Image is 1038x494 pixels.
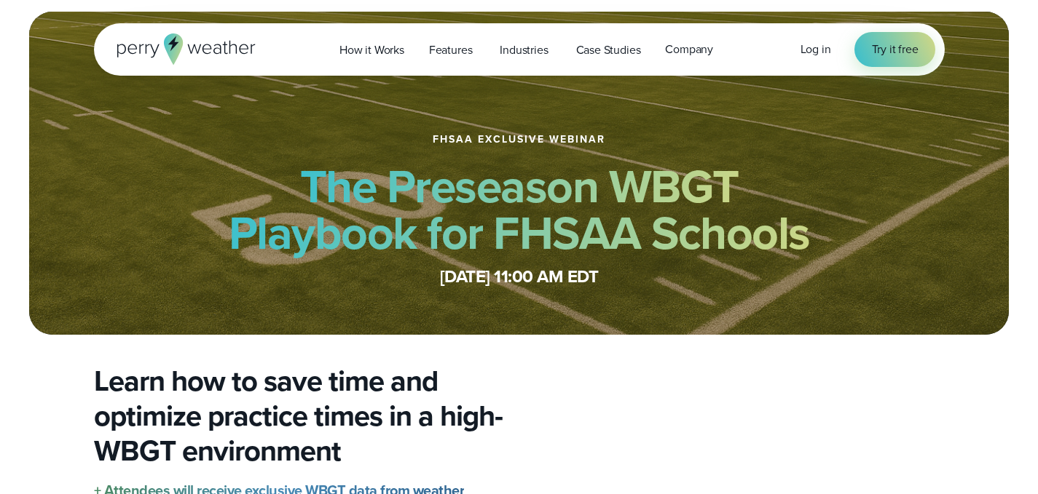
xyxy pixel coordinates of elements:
span: Try it free [872,41,919,58]
span: Features [429,41,473,59]
span: Company [665,41,713,58]
a: Try it free [854,32,936,67]
strong: The Preseason WBGT Playbook for FHSAA Schools [229,152,810,267]
a: Case Studies [564,35,653,65]
h3: Learn how to save time and optimize practice times in a high-WBGT environment [94,364,508,469]
span: Industries [500,41,548,59]
strong: [DATE] 11:00 AM EDT [440,263,599,290]
a: How it Works [327,35,417,65]
h1: FHSAA Exclusive Webinar [433,134,605,146]
span: Case Studies [576,41,641,59]
span: How it Works [339,41,404,59]
a: Log in [801,41,831,58]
